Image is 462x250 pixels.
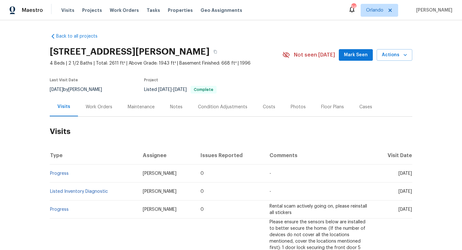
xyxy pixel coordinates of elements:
th: Visit Date [373,147,412,165]
span: Complete [191,88,216,92]
span: [DATE] [50,87,63,92]
span: [DATE] [398,207,412,212]
div: Condition Adjustments [198,104,247,110]
span: Orlando [366,7,383,13]
span: Projects [82,7,102,13]
span: [PERSON_NAME] [143,171,176,176]
span: Geo Assignments [201,7,242,13]
div: Maintenance [128,104,155,110]
span: [PERSON_NAME] [143,189,176,194]
span: Not seen [DATE] [294,52,335,58]
div: by [PERSON_NAME] [50,86,110,94]
th: Issues Reported [195,147,264,165]
span: 0 [201,189,204,194]
span: Properties [168,7,193,13]
th: Type [50,147,138,165]
span: Project [144,78,158,82]
span: - [269,189,271,194]
span: [PERSON_NAME] [143,207,176,212]
span: [DATE] [398,171,412,176]
a: Listed Inventory Diagnostic [50,189,108,194]
span: [DATE] [398,189,412,194]
div: Costs [263,104,275,110]
span: Visits [61,7,74,13]
div: Visits [57,103,70,110]
div: Work Orders [86,104,112,110]
span: - [158,87,187,92]
span: 4 Beds | 2 1/2 Baths | Total: 2611 ft² | Above Grade: 1943 ft² | Basement Finished: 668 ft² | 1996 [50,60,282,67]
div: Cases [359,104,372,110]
span: - [269,171,271,176]
div: Photos [291,104,306,110]
span: Maestro [22,7,43,13]
span: Listed [144,87,217,92]
a: Progress [50,207,69,212]
div: Floor Plans [321,104,344,110]
h2: [STREET_ADDRESS][PERSON_NAME] [50,49,210,55]
th: Assignee [138,147,195,165]
a: Back to all projects [50,33,111,40]
th: Comments [264,147,373,165]
button: Mark Seen [339,49,373,61]
div: 34 [351,4,356,10]
button: Actions [377,49,412,61]
button: Copy Address [210,46,221,58]
span: 0 [201,207,204,212]
span: [DATE] [173,87,187,92]
span: Rental scam actively going on, please reinstall all stickers [269,204,367,215]
span: [PERSON_NAME] [414,7,452,13]
span: Mark Seen [344,51,368,59]
a: Progress [50,171,69,176]
span: Tasks [147,8,160,13]
span: [DATE] [158,87,172,92]
span: Actions [382,51,407,59]
h2: Visits [50,117,412,147]
div: Notes [170,104,183,110]
span: Last Visit Date [50,78,78,82]
span: 0 [201,171,204,176]
span: Work Orders [110,7,139,13]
